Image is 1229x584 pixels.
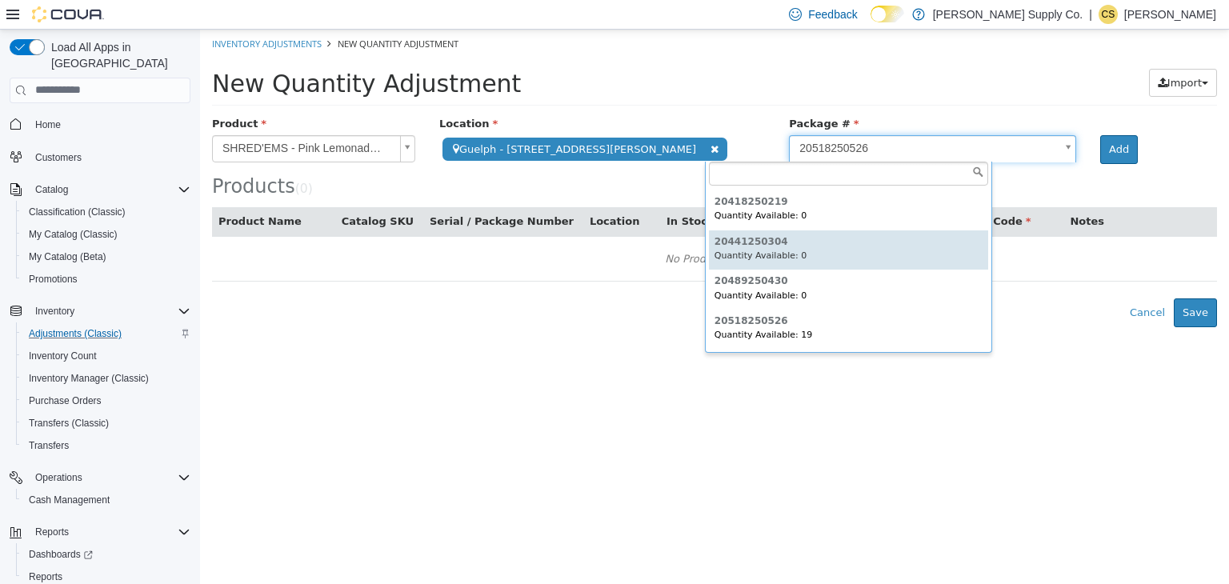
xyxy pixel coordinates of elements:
[22,490,116,510] a: Cash Management
[22,369,155,388] a: Inventory Manager (Classic)
[29,468,89,487] button: Operations
[514,286,783,297] h6: 20518250526
[3,521,197,543] button: Reports
[29,180,74,199] button: Catalog
[45,39,190,71] span: Load All Apps in [GEOGRAPHIC_DATA]
[29,148,88,167] a: Customers
[22,324,128,343] a: Adjustments (Classic)
[22,391,190,410] span: Purchase Orders
[29,494,110,506] span: Cash Management
[29,522,190,542] span: Reports
[871,22,871,23] span: Dark Mode
[29,114,190,134] span: Home
[29,522,75,542] button: Reports
[514,246,783,257] h6: 20489250430
[29,180,190,199] span: Catalog
[933,5,1083,24] p: [PERSON_NAME] Supply Co.
[35,471,82,484] span: Operations
[22,202,190,222] span: Classification (Classic)
[514,181,607,191] small: Quantity Available: 0
[16,543,197,566] a: Dashboards
[29,273,78,286] span: Promotions
[16,434,197,457] button: Transfers
[29,372,149,385] span: Inventory Manager (Classic)
[22,414,190,433] span: Transfers (Classic)
[1099,5,1118,24] div: Charisma Santos
[35,305,74,318] span: Inventory
[16,246,197,268] button: My Catalog (Beta)
[871,6,904,22] input: Dark Mode
[808,6,857,22] span: Feedback
[22,247,113,266] a: My Catalog (Beta)
[16,201,197,223] button: Classification (Classic)
[514,300,613,310] small: Quantity Available: 19
[16,268,197,290] button: Promotions
[16,489,197,511] button: Cash Management
[29,206,126,218] span: Classification (Classic)
[3,178,197,201] button: Catalog
[22,324,190,343] span: Adjustments (Classic)
[22,545,99,564] a: Dashboards
[29,302,81,321] button: Inventory
[35,183,68,196] span: Catalog
[514,207,783,218] h6: 20441250304
[29,468,190,487] span: Operations
[514,261,607,271] small: Quantity Available: 0
[22,346,190,366] span: Inventory Count
[22,270,190,289] span: Promotions
[16,223,197,246] button: My Catalog (Classic)
[3,466,197,489] button: Operations
[22,225,124,244] a: My Catalog (Classic)
[22,436,75,455] a: Transfers
[29,394,102,407] span: Purchase Orders
[16,345,197,367] button: Inventory Count
[22,346,103,366] a: Inventory Count
[3,113,197,136] button: Home
[22,225,190,244] span: My Catalog (Classic)
[16,390,197,412] button: Purchase Orders
[22,391,108,410] a: Purchase Orders
[514,167,783,178] h6: 20418250219
[16,412,197,434] button: Transfers (Classic)
[3,300,197,322] button: Inventory
[22,369,190,388] span: Inventory Manager (Classic)
[35,526,69,538] span: Reports
[3,146,197,169] button: Customers
[29,327,122,340] span: Adjustments (Classic)
[22,202,132,222] a: Classification (Classic)
[1102,5,1115,24] span: CS
[29,417,109,430] span: Transfers (Classic)
[22,545,190,564] span: Dashboards
[1089,5,1092,24] p: |
[29,228,118,241] span: My Catalog (Classic)
[29,570,62,583] span: Reports
[22,436,190,455] span: Transfers
[22,490,190,510] span: Cash Management
[32,6,104,22] img: Cova
[29,439,69,452] span: Transfers
[29,115,67,134] a: Home
[1124,5,1216,24] p: [PERSON_NAME]
[22,270,84,289] a: Promotions
[514,221,607,231] small: Quantity Available: 0
[22,247,190,266] span: My Catalog (Beta)
[35,151,82,164] span: Customers
[29,350,97,362] span: Inventory Count
[16,367,197,390] button: Inventory Manager (Classic)
[29,302,190,321] span: Inventory
[29,250,106,263] span: My Catalog (Beta)
[16,322,197,345] button: Adjustments (Classic)
[29,548,93,561] span: Dashboards
[22,414,115,433] a: Transfers (Classic)
[35,118,61,131] span: Home
[29,147,190,167] span: Customers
